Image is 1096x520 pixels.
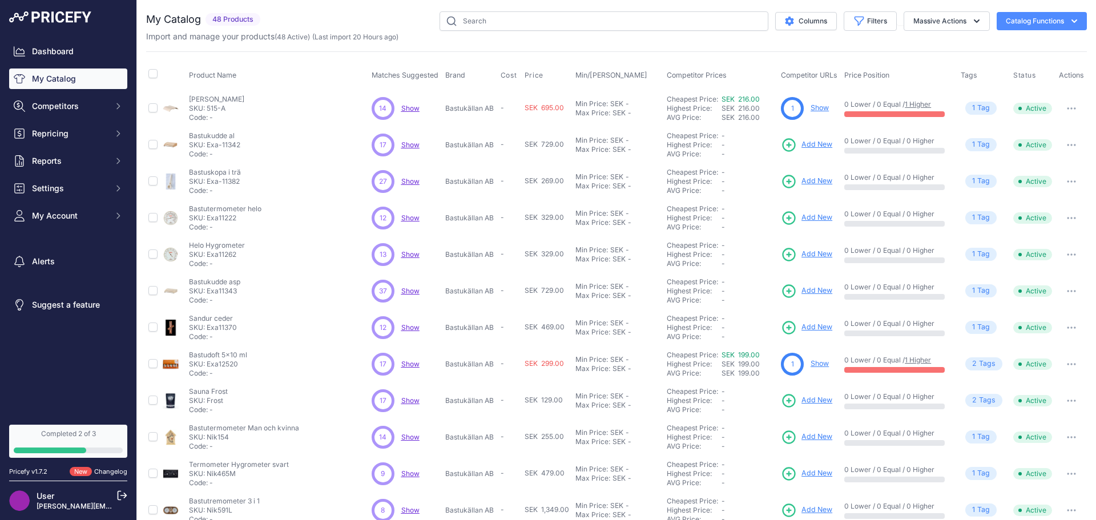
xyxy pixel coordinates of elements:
p: Bastuskopa i trä [189,168,241,177]
span: Repricing [32,128,107,139]
button: Catalog Functions [997,12,1087,30]
span: - [722,150,725,158]
span: Add New [801,432,832,442]
div: Max Price: [575,145,610,154]
a: Add New [781,466,832,482]
div: Min Price: [575,172,608,182]
button: Status [1013,71,1038,80]
div: SEK [613,182,626,191]
span: Add New [801,285,832,296]
button: Columns [775,12,837,30]
p: Code: - [189,113,244,122]
a: Completed 2 of 3 [9,425,127,458]
span: - [501,323,504,331]
span: Active [1013,395,1052,406]
span: - [722,314,725,323]
div: SEK 199.00 [722,369,776,378]
div: SEK [613,364,626,373]
span: 17 [380,359,386,369]
span: SEK 199.00 [722,360,760,368]
a: SEK 199.00 [722,350,760,359]
span: 48 Products [205,13,260,26]
div: Max Price: [575,328,610,337]
p: Code: - [189,332,237,341]
div: Min Price: [575,282,608,291]
span: Show [401,213,420,222]
a: Cheapest Price: [667,497,718,505]
a: Cheapest Price: [667,204,718,213]
div: - [623,172,629,182]
p: 0 Lower / 0 Equal / 0 Higher [844,136,949,146]
a: Show [401,360,420,368]
div: - [626,218,631,227]
div: - [626,182,631,191]
div: Max Price: [575,108,610,118]
a: Add New [781,174,832,190]
div: Min Price: [575,245,608,255]
span: Tag [965,138,997,151]
a: User [37,491,54,501]
a: My Catalog [9,68,127,89]
span: Min/[PERSON_NAME] [575,71,647,79]
span: Tag [965,357,1002,370]
p: 0 Lower / 0 Equal / [844,100,949,109]
span: Show [401,140,420,149]
span: Active [1013,322,1052,333]
span: SEK 299.00 [525,359,564,368]
span: Add New [801,212,832,223]
span: SEK 329.00 [525,213,564,221]
div: SEK [613,145,626,154]
div: AVG Price: [667,186,722,195]
p: Import and manage your products [146,31,398,42]
span: 1 [972,322,975,333]
div: - [626,108,631,118]
span: SEK 129.00 [525,396,563,404]
div: Max Price: [575,182,610,191]
span: 1 [791,359,794,369]
span: SEK 469.00 [525,323,565,331]
span: (Last import 20 Hours ago) [312,33,398,41]
a: Show [401,506,420,514]
span: Tags [961,71,977,79]
a: Add New [781,393,832,409]
span: SEK 329.00 [525,249,564,258]
span: - [501,140,504,148]
span: Price [525,71,543,80]
span: Active [1013,103,1052,114]
div: SEK [610,282,623,291]
div: AVG Price: [667,259,722,268]
span: - [501,213,504,221]
span: Price Position [844,71,889,79]
div: - [623,209,629,218]
span: 17 [380,396,386,406]
div: Min Price: [575,355,608,364]
p: 0 Lower / 0 Equal / 0 Higher [844,392,949,401]
div: Min Price: [575,319,608,328]
a: Show [811,103,829,112]
div: Max Price: [575,364,610,373]
div: - [626,328,631,337]
span: - [722,140,725,149]
span: Tag [965,102,997,115]
span: Tag [965,394,1002,407]
div: AVG Price: [667,296,722,305]
span: Active [1013,249,1052,260]
div: Max Price: [575,291,610,300]
span: Tag [965,248,997,261]
a: Add New [781,137,832,153]
p: Bastutermometer helo [189,204,261,213]
button: Price [525,71,546,80]
p: Bastukällan AB [445,140,496,150]
span: - [722,323,725,332]
span: - [722,250,725,259]
span: 12 [380,213,386,223]
span: - [722,186,725,195]
div: Highest Price: [667,360,722,369]
div: Highest Price: [667,213,722,223]
div: - [623,355,629,364]
span: Show [401,396,420,405]
a: Alerts [9,251,127,272]
a: 1 Higher [905,356,931,364]
div: SEK [610,392,623,401]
